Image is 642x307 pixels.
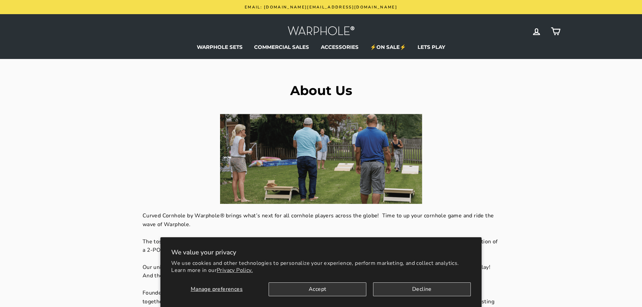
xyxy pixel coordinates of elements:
p: The toss, the distance, and the rules are generally the same as cornhole. So, what’s the differen... [143,238,500,255]
a: LETS PLAY [412,42,450,52]
span: Email: [DOMAIN_NAME][EMAIL_ADDRESS][DOMAIN_NAME] [245,4,397,10]
a: COMMERCIAL SALES [249,42,314,52]
img: Playing_Warphole_600x600.png [220,114,422,204]
a: Privacy Policy. [217,267,253,274]
a: ⚡ON SALE⚡ [365,42,411,52]
a: ACCESSORIES [316,42,364,52]
button: Decline [373,282,471,296]
img: Warphole [287,24,355,39]
p: Curved Cornhole by Warphole® brings what’s next for all cornhole players across the globe! Time t... [143,212,500,229]
a: WARPHOLE SETS [192,42,248,52]
button: Accept [269,282,366,296]
h2: We value your privacy [171,248,471,257]
h1: About Us [143,84,500,97]
a: Email: [DOMAIN_NAME][EMAIL_ADDRESS][DOMAIN_NAME] [84,3,559,11]
p: We use cookies and other technologies to personalize your experience, perform marketing, and coll... [171,260,471,274]
span: Manage preferences [191,285,243,293]
ul: Primary [82,42,560,52]
button: Manage preferences [171,282,262,296]
p: Our unique patented curved design makes this new outdoor game the most challenging and most excit... [143,263,500,280]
